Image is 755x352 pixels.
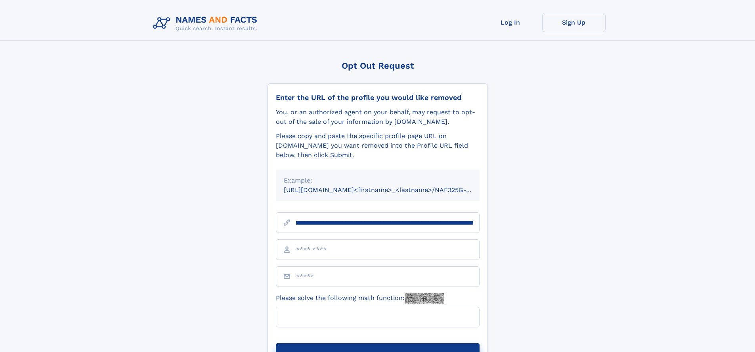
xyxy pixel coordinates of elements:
[150,13,264,34] img: Logo Names and Facts
[479,13,542,32] a: Log In
[284,186,495,194] small: [URL][DOMAIN_NAME]<firstname>_<lastname>/NAF325G-xxxxxxxx
[284,176,472,185] div: Example:
[276,108,480,127] div: You, or an authorized agent on your behalf, may request to opt-out of the sale of your informatio...
[268,61,488,71] div: Opt Out Request
[542,13,606,32] a: Sign Up
[276,131,480,160] div: Please copy and paste the specific profile page URL on [DOMAIN_NAME] you want removed into the Pr...
[276,293,444,304] label: Please solve the following math function:
[276,93,480,102] div: Enter the URL of the profile you would like removed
